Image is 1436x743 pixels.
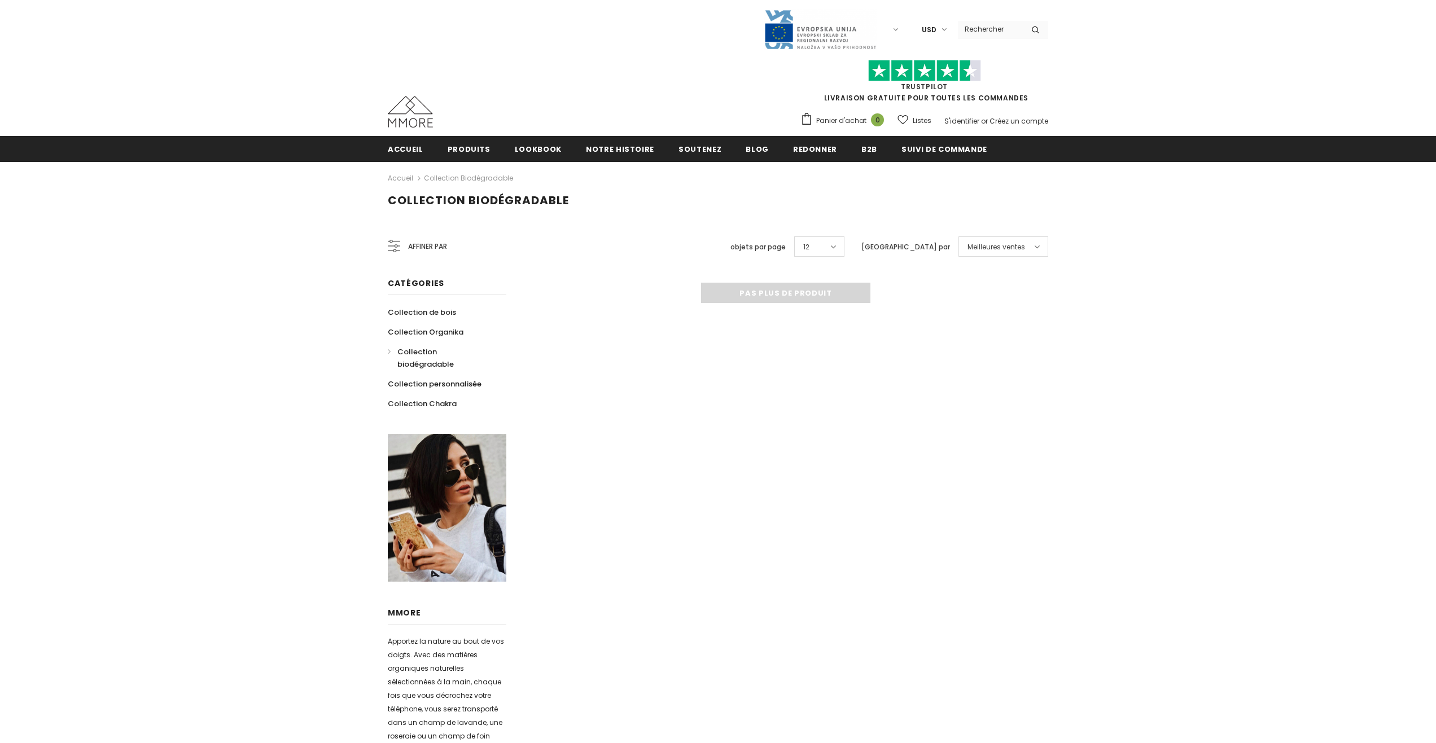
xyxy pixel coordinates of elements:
[764,9,877,50] img: Javni Razpis
[388,96,433,128] img: Cas MMORE
[388,379,481,389] span: Collection personnalisée
[730,241,786,253] label: objets par page
[388,144,423,155] span: Accueil
[586,144,654,155] span: Notre histoire
[793,136,837,161] a: Redonner
[388,278,444,289] span: Catégories
[764,24,877,34] a: Javni Razpis
[958,21,1023,37] input: Search Site
[861,136,877,161] a: B2B
[388,136,423,161] a: Accueil
[388,394,457,414] a: Collection Chakra
[678,144,721,155] span: soutenez
[388,302,456,322] a: Collection de bois
[408,240,447,253] span: Affiner par
[861,241,950,253] label: [GEOGRAPHIC_DATA] par
[388,374,481,394] a: Collection personnalisée
[746,136,769,161] a: Blog
[871,113,884,126] span: 0
[967,241,1025,253] span: Meilleures ventes
[448,136,491,161] a: Produits
[388,307,456,318] span: Collection de bois
[901,82,948,91] a: TrustPilot
[901,136,987,161] a: Suivi de commande
[397,346,454,370] span: Collection biodégradable
[861,144,877,155] span: B2B
[944,116,979,126] a: S'identifier
[981,116,988,126] span: or
[793,144,837,155] span: Redonner
[901,144,987,155] span: Suivi de commande
[586,136,654,161] a: Notre histoire
[746,144,769,155] span: Blog
[990,116,1048,126] a: Créez un compte
[913,115,931,126] span: Listes
[678,136,721,161] a: soutenez
[515,144,562,155] span: Lookbook
[388,192,569,208] span: Collection biodégradable
[800,65,1048,103] span: LIVRAISON GRATUITE POUR TOUTES LES COMMANDES
[515,136,562,161] a: Lookbook
[868,60,981,82] img: Faites confiance aux étoiles pilotes
[388,607,421,618] span: MMORE
[388,322,463,342] a: Collection Organika
[816,115,866,126] span: Panier d'achat
[800,112,890,129] a: Panier d'achat 0
[922,24,936,36] span: USD
[424,173,513,183] a: Collection biodégradable
[448,144,491,155] span: Produits
[388,327,463,337] span: Collection Organika
[388,172,413,185] a: Accueil
[388,398,457,409] span: Collection Chakra
[388,342,494,374] a: Collection biodégradable
[803,241,809,253] span: 12
[898,111,931,130] a: Listes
